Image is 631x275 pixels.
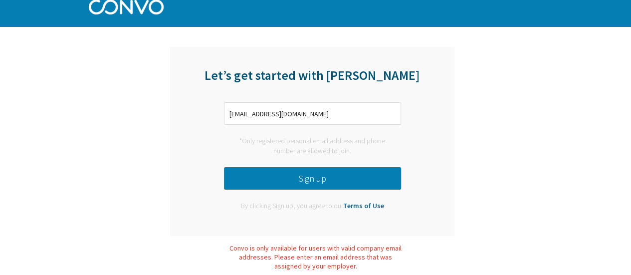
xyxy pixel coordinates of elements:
button: Sign up [224,167,401,190]
div: By clicking Sign up, you agree to our [233,201,392,211]
div: Convo is only available for users with valid company email addresses. Please enter an email addre... [228,244,403,271]
div: *Only registered personal email address and phone number are allowed to join. [224,136,401,156]
div: Let’s get started with [PERSON_NAME] [170,67,454,96]
input: Enter phone number or email address [224,102,401,125]
a: Terms of Use [343,201,384,210]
